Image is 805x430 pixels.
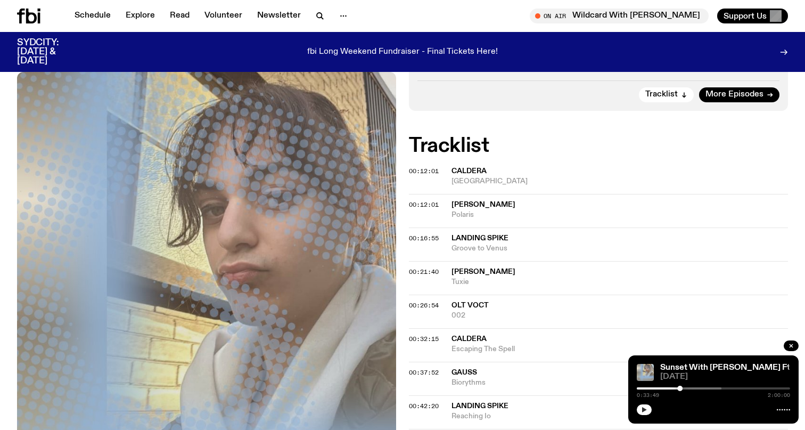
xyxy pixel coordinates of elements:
p: fbi Long Weekend Fundraiser - Final Tickets Here! [307,47,498,57]
button: On AirWildcard With [PERSON_NAME] [530,9,709,23]
a: Read [163,9,196,23]
span: More Episodes [705,91,763,99]
span: Escaping The Spell [451,344,788,354]
span: 00:16:55 [409,234,439,242]
button: Tracklist [639,87,694,102]
h3: SYDCITY: [DATE] & [DATE] [17,38,85,66]
button: 00:16:55 [409,236,439,241]
span: Tuxie [451,277,788,287]
span: Olt Voct [451,302,489,309]
button: 00:12:01 [409,168,439,174]
span: 002 [451,311,788,321]
span: Caldera [451,335,487,343]
button: 00:32:15 [409,336,439,342]
span: Tracklist [645,91,678,99]
span: Support Us [724,11,767,21]
button: 00:26:54 [409,303,439,309]
button: 00:12:01 [409,202,439,208]
button: Support Us [717,9,788,23]
span: 00:37:52 [409,368,439,377]
a: Explore [119,9,161,23]
span: 2:00:00 [768,393,790,398]
span: 00:12:01 [409,167,439,175]
a: Volunteer [198,9,249,23]
span: [PERSON_NAME] [451,201,515,208]
span: Polaris [451,210,788,220]
span: 00:12:01 [409,200,439,209]
button: 00:37:52 [409,370,439,376]
span: Biorythms [451,378,788,388]
span: [DATE] [660,373,790,381]
span: 00:32:15 [409,335,439,343]
span: Landing Spike [451,402,508,410]
span: Gauss [451,369,477,376]
a: Schedule [68,9,117,23]
button: 00:21:40 [409,269,439,275]
span: 00:26:54 [409,301,439,310]
h2: Tracklist [409,136,788,156]
button: 00:42:20 [409,403,439,409]
span: 00:21:40 [409,267,439,276]
span: 0:33:49 [637,393,659,398]
span: Landing Spike [451,234,508,242]
span: Caldera [451,167,487,175]
span: [GEOGRAPHIC_DATA] [451,176,788,186]
a: More Episodes [699,87,779,102]
span: Reaching Io [451,411,788,421]
span: [PERSON_NAME] [451,268,515,275]
span: 00:42:20 [409,402,439,410]
a: Newsletter [251,9,307,23]
span: Groove to Venus [451,244,788,254]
